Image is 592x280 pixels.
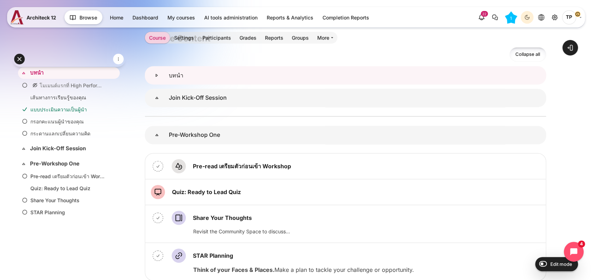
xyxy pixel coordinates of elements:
[193,214,252,221] a: Share Your Thoughts
[106,12,128,23] a: Home
[20,160,27,167] span: Collapse
[64,10,102,24] button: Browse
[145,32,170,43] a: Course
[145,89,169,107] a: Join Kick-Off Session
[26,14,56,21] span: Architeck 12
[521,11,533,24] button: Light Mode Dark Mode
[30,106,105,113] a: แบบประเมินความเป็นผู้นำ
[172,211,186,225] img: Page icon
[548,11,561,24] a: Site administration
[11,10,24,24] img: A12
[151,185,165,199] img: SCORM package icon
[30,69,106,77] a: บทนำ
[193,252,233,259] a: STAR Planning
[313,32,337,43] a: More
[172,159,186,173] img: H5P icon
[515,51,540,58] span: Collapse all
[193,228,540,237] div: Revisit the Community Space to discuss...
[20,145,27,152] span: Collapse
[79,14,97,21] span: Browse
[153,161,163,171] button: Mark Pre-read เตรียมตัวก่อนเข้า Workshop as done
[562,10,581,24] a: User menu
[30,160,106,168] a: Pre-Workshop One
[318,12,373,23] a: Completion Reports
[30,94,105,101] a: เส้นทางการเรียนรู้ของคุณ
[153,250,163,261] button: Mark STAR Planning as done
[172,188,241,196] a: Quiz: Ready to Lead Quiz
[193,163,291,170] a: Pre-read เตรียมตัวก่อนเข้า Workshop
[522,12,532,23] div: Dark Mode
[475,11,488,24] div: Show notification window with 22 new notifications
[481,11,488,17] div: 22
[30,173,105,180] a: Pre-read เตรียมตัวก่อนเข้า Workshop
[30,185,105,192] a: Quiz: Ready to Lead Quiz
[153,212,163,223] button: Mark Share Your Thoughts as done
[11,10,59,24] a: A12 A12 Architeck 12
[193,266,540,274] p: Make a plan to tackle your challenge or opportunity.
[170,32,198,43] a: Settings
[145,33,546,44] h3: Course Content
[262,12,318,23] a: Reports & Analytics
[30,145,106,153] a: Join Kick-Off Session
[30,197,105,204] a: Share Your Thoughts
[198,32,235,43] a: Participants
[261,32,288,43] a: Reports
[30,209,105,216] a: STAR Planning
[509,47,546,62] a: Collapse all
[502,11,520,24] a: Level #1
[489,11,501,24] button: There are 0 unread conversations
[193,266,274,273] strong: Think of your Faces & Places.
[163,12,199,23] a: My courses
[20,69,27,76] span: Collapse
[562,10,576,24] span: Thanyaphon Pongpaichet
[145,126,169,144] a: Pre-Workshop One
[30,118,105,125] a: กรอกคะแนนผู้นำของคุณ
[550,261,572,267] span: Edit mode
[30,130,105,137] a: กระดานแลกเปลี่ยนความคิด
[505,11,517,24] div: Level #1
[535,11,547,24] button: Languages
[145,66,169,84] a: บทนำ
[288,32,313,43] a: Groups
[30,82,105,89] a: โมเมนต์แรกที่ High Performance Leader ต้องเผชิญ
[235,32,261,43] a: Grades
[128,12,162,23] a: Dashboard
[172,249,186,263] img: URL icon
[200,12,262,23] a: AI tools administration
